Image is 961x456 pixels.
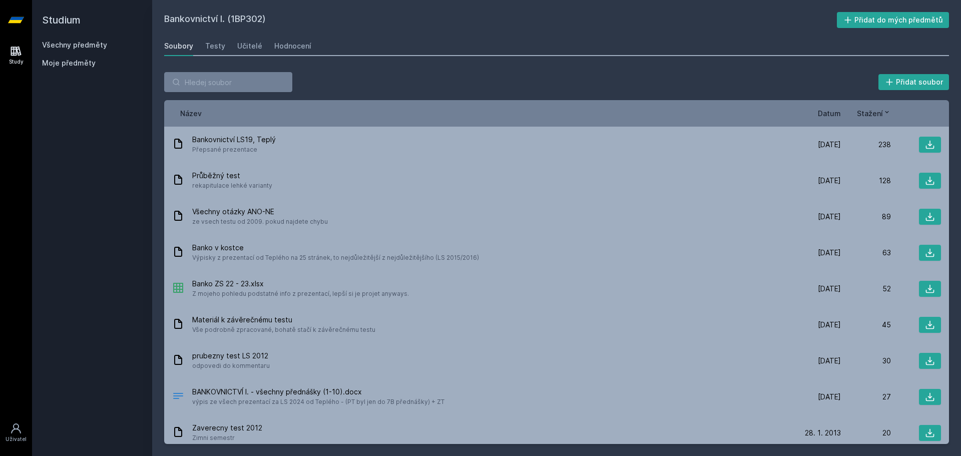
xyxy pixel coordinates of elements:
[274,36,311,56] a: Hodnocení
[841,176,891,186] div: 128
[2,40,30,71] a: Study
[6,435,27,443] div: Uživatel
[818,284,841,294] span: [DATE]
[180,108,202,119] button: Název
[192,207,328,217] span: Všechny otázky ANO-NE
[237,41,262,51] div: Učitelé
[2,417,30,448] a: Uživatel
[857,108,883,119] span: Stažení
[841,320,891,330] div: 45
[192,243,479,253] span: Banko v kostce
[172,282,184,296] div: XLSX
[818,356,841,366] span: [DATE]
[237,36,262,56] a: Učitelé
[841,212,891,222] div: 89
[192,397,444,407] span: výpis ze všech prezentací za LS 2024 od Teplého - (PT byl jen do 7B přednášky) + ZT
[164,12,837,28] h2: Bankovnictví I. (1BP302)
[818,108,841,119] button: Datum
[192,181,272,191] span: rekapitulace lehké varianty
[857,108,891,119] button: Stažení
[42,41,107,49] a: Všechny předměty
[818,320,841,330] span: [DATE]
[192,361,270,371] span: odpovedi do kommentaru
[878,74,949,90] button: Přidat soubor
[818,248,841,258] span: [DATE]
[837,12,949,28] button: Přidat do mých předmětů
[841,140,891,150] div: 238
[164,41,193,51] div: Soubory
[192,135,276,145] span: Bankovnictví LS19, Teplý
[192,315,375,325] span: Materiál k závěrečnému testu
[818,140,841,150] span: [DATE]
[274,41,311,51] div: Hodnocení
[172,390,184,404] div: DOCX
[841,284,891,294] div: 52
[164,36,193,56] a: Soubory
[841,248,891,258] div: 63
[192,289,409,299] span: Z mojeho pohledu podstatné info z prezentací, lepší si je projet anyways.
[841,392,891,402] div: 27
[192,171,272,181] span: Průběžný test
[818,176,841,186] span: [DATE]
[818,212,841,222] span: [DATE]
[192,279,409,289] span: Banko ZS 22 - 23.xlsx
[9,58,24,66] div: Study
[192,423,262,433] span: Zaverecny test 2012
[192,145,276,155] span: Přepsané prezentace
[192,351,270,361] span: prubezny test LS 2012
[841,428,891,438] div: 20
[192,253,479,263] span: Výpisky z prezentací od Teplého na 25 stránek, to nejdůležitější z nejdůležitějšího (LS 2015/2016)
[42,58,96,68] span: Moje předměty
[192,387,444,397] span: BANKOVNICTVÍ I. - všechny přednášky (1-10).docx
[818,392,841,402] span: [DATE]
[841,356,891,366] div: 30
[192,433,262,443] span: Zimni semestr
[192,325,375,335] span: Vše podrobně zpracované, bohatě stačí k závěrečnému testu
[205,36,225,56] a: Testy
[192,217,328,227] span: ze vsech testu od 2009. pokud najdete chybu
[805,428,841,438] span: 28. 1. 2013
[205,41,225,51] div: Testy
[164,72,292,92] input: Hledej soubor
